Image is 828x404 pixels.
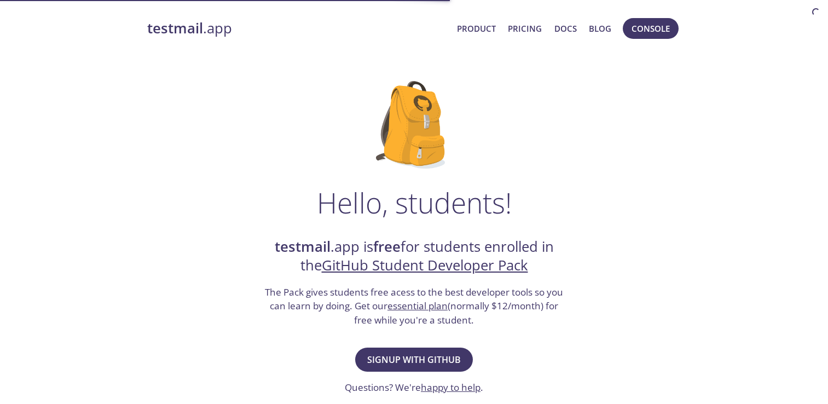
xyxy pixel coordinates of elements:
h3: The Pack gives students free acess to the best developer tools so you can learn by doing. Get our... [264,285,565,327]
span: Console [632,21,670,36]
h1: Hello, students! [317,186,512,219]
span: Signup with GitHub [367,352,461,367]
a: Blog [589,21,611,36]
img: github-student-backpack.png [376,81,452,169]
strong: testmail [147,19,203,38]
a: essential plan [387,299,448,312]
strong: testmail [275,237,331,256]
a: Pricing [508,21,542,36]
a: testmail.app [147,19,449,38]
a: Product [457,21,496,36]
strong: free [373,237,401,256]
a: Docs [554,21,577,36]
h3: Questions? We're . [345,380,483,395]
button: Signup with GitHub [355,348,473,372]
a: GitHub Student Developer Pack [322,256,528,275]
button: Console [623,18,679,39]
a: happy to help [421,381,480,394]
h2: .app is for students enrolled in the [264,238,565,275]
